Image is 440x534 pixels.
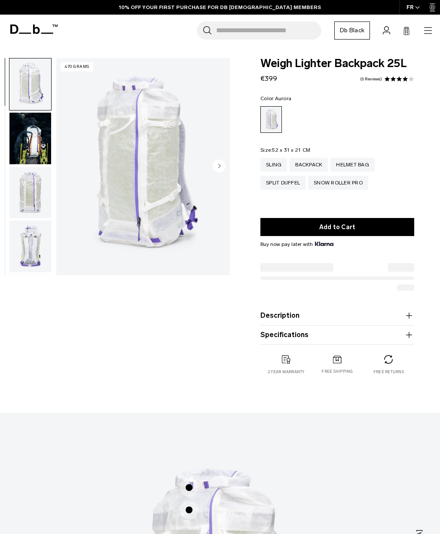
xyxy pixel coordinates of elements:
[330,158,375,172] a: Helmet Bag
[61,62,93,71] p: 470 grams
[213,159,226,174] button: Next slide
[260,96,291,101] legend: Color:
[9,221,51,272] img: Weigh_Lighter_Backpack_25L_3.png
[260,58,414,69] span: Weigh Lighter Backpack 25L
[9,167,51,218] img: Weigh_Lighter_Backpack_25L_2.png
[9,275,51,326] img: Weigh_Lighter_Backpack_25L_4.png
[119,3,321,11] a: 10% OFF YOUR FIRST PURCHASE FOR DB [DEMOGRAPHIC_DATA] MEMBERS
[360,77,382,81] a: 6 reviews
[260,310,414,321] button: Description
[260,74,277,83] span: €399
[9,166,52,219] button: Weigh_Lighter_Backpack_25L_2.png
[373,369,404,375] p: Free returns
[260,176,306,190] a: Split Duffel
[268,369,305,375] p: 2 year warranty
[260,218,414,236] button: Add to Cart
[9,113,51,164] img: Weigh_Lighter_Backpack_25L_Lifestyle_new.png
[321,368,353,374] p: Free shipping
[260,106,282,133] a: Aurora
[9,220,52,273] button: Weigh_Lighter_Backpack_25L_3.png
[290,158,328,172] a: Backpack
[260,330,414,340] button: Specifications
[275,95,292,101] span: Aurora
[260,158,287,172] a: Sling
[56,58,230,275] img: Weigh_Lighter_Backpack_25L_1.png
[308,176,368,190] a: Snow Roller Pro
[9,112,52,165] button: Weigh_Lighter_Backpack_25L_Lifestyle_new.png
[56,58,230,275] li: 1 / 18
[334,21,370,40] a: Db Black
[9,274,52,327] button: Weigh_Lighter_Backpack_25L_4.png
[9,58,51,110] img: Weigh_Lighter_Backpack_25L_1.png
[260,147,310,153] legend: Size:
[315,242,333,246] img: {"height" => 20, "alt" => "Klarna"}
[9,58,52,110] button: Weigh_Lighter_Backpack_25L_1.png
[272,147,310,153] span: 52 x 31 x 21 CM
[260,240,333,248] span: Buy now pay later with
